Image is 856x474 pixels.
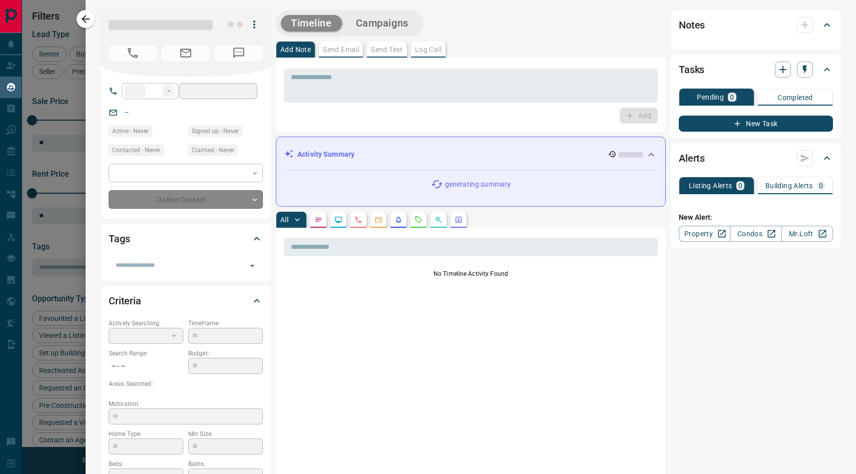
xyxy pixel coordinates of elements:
[679,226,730,242] a: Property
[109,231,130,247] h2: Tags
[730,226,781,242] a: Condos
[455,216,463,224] svg: Agent Actions
[109,293,141,309] h2: Criteria
[314,216,322,224] svg: Notes
[435,216,443,224] svg: Opportunities
[109,399,263,408] p: Motivation:
[297,149,354,160] p: Activity Summary
[109,319,183,328] p: Actively Searching:
[192,126,239,136] span: Signed up - Never
[679,150,705,166] h2: Alerts
[109,190,263,209] div: Do Not Contact
[188,459,263,468] p: Baths:
[188,429,263,438] p: Min Size:
[346,15,418,32] button: Campaigns
[188,349,263,358] p: Budget:
[765,182,813,189] p: Building Alerts
[679,146,833,170] div: Alerts
[679,62,704,78] h2: Tasks
[334,216,342,224] svg: Lead Browsing Activity
[284,269,658,278] p: No Timeline Activity Found
[679,212,833,223] p: New Alert:
[679,116,833,132] button: New Task
[109,459,183,468] p: Beds:
[777,94,813,101] p: Completed
[245,259,259,273] button: Open
[109,349,183,358] p: Search Range:
[109,289,263,313] div: Criteria
[162,45,210,61] span: No Email
[125,108,129,116] a: --
[445,179,511,190] p: generating summary
[738,182,742,189] p: 0
[215,45,263,61] span: No Number
[112,126,149,136] span: Active - Never
[280,216,288,223] p: All
[188,319,263,328] p: Timeframe:
[394,216,402,224] svg: Listing Alerts
[280,46,311,53] p: Add Note
[281,15,342,32] button: Timeline
[414,216,422,224] svg: Requests
[112,145,160,155] span: Contacted - Never
[679,17,705,33] h2: Notes
[109,358,183,374] p: -- - --
[109,45,157,61] span: No Number
[679,13,833,37] div: Notes
[819,182,823,189] p: 0
[109,227,263,251] div: Tags
[730,94,734,101] p: 0
[284,145,657,164] div: Activity Summary
[109,379,263,388] p: Areas Searched:
[354,216,362,224] svg: Calls
[679,58,833,82] div: Tasks
[781,226,833,242] a: Mr.Loft
[697,94,724,101] p: Pending
[109,429,183,438] p: Home Type:
[374,216,382,224] svg: Emails
[689,182,732,189] p: Listing Alerts
[192,145,234,155] span: Claimed - Never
